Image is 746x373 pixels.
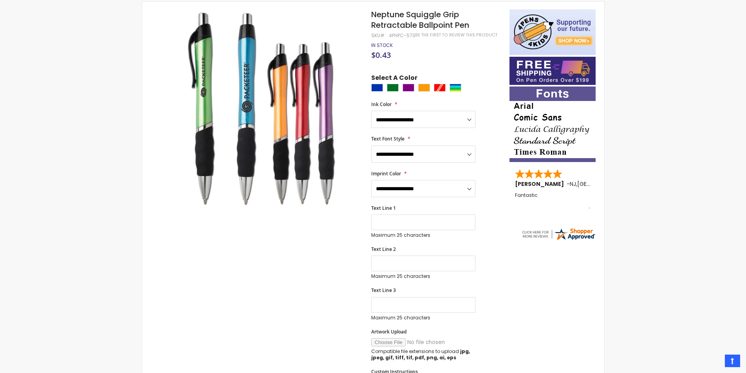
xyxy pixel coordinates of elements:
[158,9,361,212] img: Neptune Squiggle Grip Retractable Ballpoint Pen
[371,135,405,142] span: Text Font Style
[509,86,596,162] img: font-personalization-examples
[371,246,396,252] span: Text Line 2
[521,227,596,241] img: 4pens.com widget logo
[681,352,746,373] iframe: Google Customer Reviews
[371,205,396,211] span: Text Line 1
[371,328,406,335] span: Artwork Upload
[371,348,470,361] strong: jpg, jpeg, gif, tiff, tif, pdf, png, ai, eps
[371,101,392,108] span: Ink Color
[371,273,475,279] p: Maximum 25 characters
[371,232,475,238] p: Maximum 25 characters
[371,84,383,92] div: Blue
[570,180,576,188] span: NJ
[509,9,596,55] img: 4pens 4 kids
[415,32,497,38] a: Be the first to review this product
[371,42,393,49] div: Availability
[450,84,461,92] div: Assorted
[521,236,596,243] a: 4pens.com certificate URL
[387,84,399,92] div: Green
[509,57,596,85] img: Free shipping on orders over $199
[371,170,401,177] span: Imprint Color
[567,180,635,188] span: - ,
[389,32,415,39] div: 4PHPC-573
[515,180,567,188] span: [PERSON_NAME]
[371,50,391,60] span: $0.43
[371,42,393,49] span: In stock
[371,287,396,294] span: Text Line 3
[371,9,469,31] span: Neptune Squiggle Grip Retractable Ballpoint Pen
[403,84,414,92] div: Purple
[418,84,430,92] div: Orange
[371,32,386,39] strong: SKU
[371,74,417,84] span: Select A Color
[371,348,475,361] p: Compatible file extensions to upload:
[515,193,591,209] div: Fantastic
[371,315,475,321] p: Maximum 25 characters
[577,180,635,188] span: [GEOGRAPHIC_DATA]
